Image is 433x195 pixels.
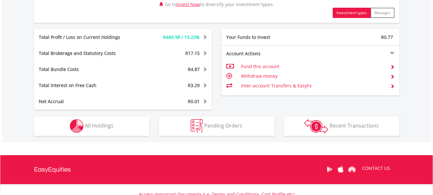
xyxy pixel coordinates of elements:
span: R0.01 [188,98,200,104]
button: Investment types [333,8,371,18]
span: R0.77 [381,34,393,40]
td: Withdraw money [241,71,385,81]
span: Pending Orders [204,122,242,129]
div: Total Bundle Costs [34,66,138,73]
button: Pending Orders [159,117,274,136]
img: holdings-wht.png [70,119,84,133]
span: R449.98 / 19.23% [163,34,200,40]
div: Total Interest on Free Cash [34,82,138,89]
button: All Holdings [34,117,149,136]
span: All Holdings [85,122,113,129]
a: Invest Now [176,1,200,7]
span: R4.87 [188,66,200,72]
div: Net Accrual [34,98,138,105]
span: R3.29 [188,82,200,88]
div: Account Actions [221,50,311,57]
td: Fund this account [241,62,385,71]
a: EasyEquities [34,155,71,184]
a: CONTACT US [358,159,395,177]
a: Huawei [346,159,358,179]
div: Total Profit / Loss on Current Holdings [34,34,138,40]
span: R17.15 [185,50,200,56]
span: Recent Transactions [329,122,379,129]
a: Apple [335,159,346,179]
img: pending_instructions-wht.png [191,119,203,133]
button: Recent Transactions [284,117,399,136]
div: Your Funds to Invest [221,34,311,40]
div: Total Brokerage and Statutory Costs [34,50,138,57]
button: Manager [371,8,395,18]
img: transactions-zar-wht.png [304,119,328,133]
td: Inter-account Transfers & EasyFx [241,81,385,91]
a: Google Play [324,159,335,179]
